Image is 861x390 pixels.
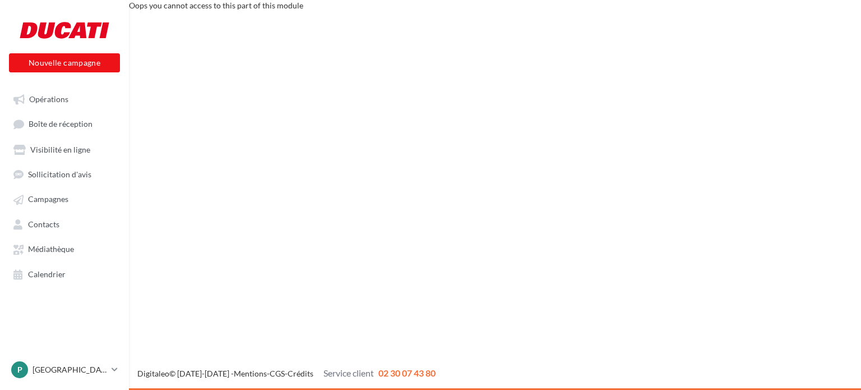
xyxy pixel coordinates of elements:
a: CGS [270,369,285,378]
a: Médiathèque [7,238,122,259]
p: [GEOGRAPHIC_DATA] [33,364,107,375]
a: Sollicitation d'avis [7,164,122,184]
span: Visibilité en ligne [30,145,90,154]
span: Service client [323,368,374,378]
a: Boîte de réception [7,113,122,134]
span: 02 30 07 43 80 [378,368,436,378]
a: Mentions [234,369,267,378]
span: Opérations [29,94,68,104]
span: Sollicitation d'avis [28,169,91,179]
span: Oops you cannot access to this part of this module [129,1,303,10]
span: Contacts [28,219,59,229]
a: P [GEOGRAPHIC_DATA] [9,359,120,380]
a: Contacts [7,214,122,234]
span: Médiathèque [28,245,74,254]
a: Campagnes [7,189,122,209]
span: © [DATE]-[DATE] - - - [137,369,436,378]
span: P [17,364,22,375]
span: Calendrier [28,269,66,279]
a: Opérations [7,89,122,109]
a: Crédits [288,369,313,378]
span: Campagnes [28,195,68,204]
a: Visibilité en ligne [7,139,122,159]
span: Boîte de réception [29,120,92,129]
a: Digitaleo [137,369,169,378]
button: Nouvelle campagne [9,53,120,72]
a: Calendrier [7,264,122,284]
